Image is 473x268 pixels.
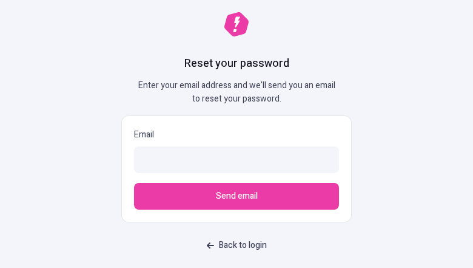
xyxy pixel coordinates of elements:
p: Enter your email address and we'll send you an email to reset your password. [133,79,340,106]
h1: Reset your password [184,56,289,72]
input: Email [134,146,339,173]
span: Send email [216,190,258,203]
a: Back to login [200,235,274,256]
p: Email [134,128,339,142]
button: Send email [134,183,339,210]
